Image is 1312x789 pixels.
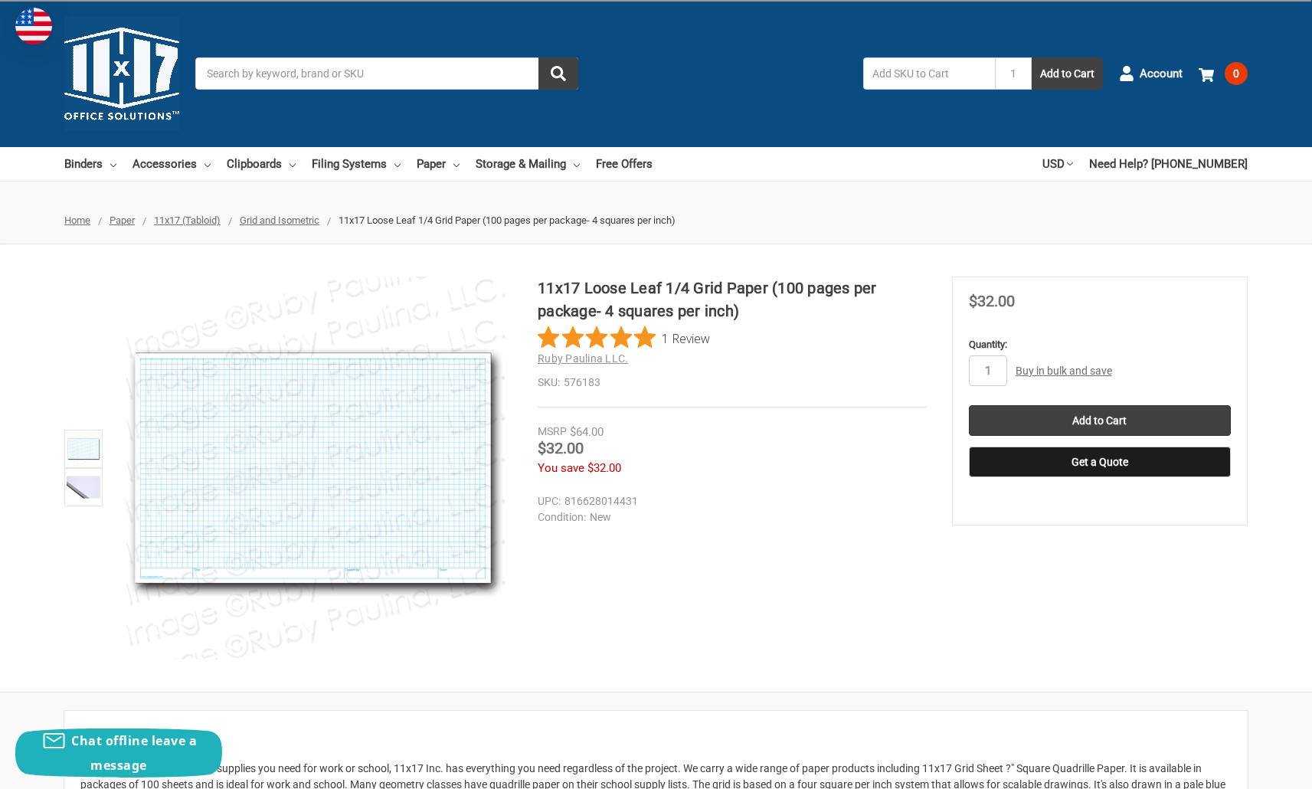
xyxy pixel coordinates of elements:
a: Binders [64,147,116,181]
span: $64.00 [570,425,604,439]
a: Paper [417,147,460,181]
a: Accessories [133,147,211,181]
dd: 576183 [538,375,927,391]
div: MSRP [538,424,567,440]
a: USD [1042,147,1073,181]
a: 11x17 (Tabloid) [154,214,221,226]
input: Add to Cart [969,405,1231,436]
span: You save [538,461,584,475]
span: $32.00 [969,292,1015,310]
a: Clipboards [227,147,296,181]
span: $32.00 [538,439,584,457]
button: Get a Quote [969,447,1231,477]
img: 11x17 Loose Leaf 1/4 Grid Paper (100 pages per package- 4 squares per inch) [67,470,100,504]
h2: Description [80,727,1232,750]
dd: New [538,509,920,525]
a: Storage & Mailing [476,147,580,181]
h1: 11x17 Loose Leaf 1/4 Grid Paper (100 pages per package- 4 squares per inch) [538,277,927,322]
dt: SKU: [538,375,560,391]
a: Ruby Paulina LLC. [538,352,628,365]
a: Paper [110,214,135,226]
img: 11x17 Loose Leaf 1/4 Grid Paper (100 pages per package- 4 squares per inch) [122,277,505,660]
button: Rated 5 out of 5 stars from 1 reviews. Jump to reviews. [538,326,710,349]
span: 0 [1225,62,1248,85]
button: Chat offline leave a message [15,728,222,778]
img: 11x17.com [64,16,179,131]
span: $32.00 [587,461,621,475]
span: 1 Review [662,326,710,349]
span: 11x17 Loose Leaf 1/4 Grid Paper (100 pages per package- 4 squares per inch) [339,214,676,226]
img: duty and tax information for United States [15,8,52,44]
a: Free Offers [596,147,653,181]
button: Add to Cart [1032,57,1103,90]
dt: UPC: [538,493,561,509]
a: Account [1119,54,1183,93]
a: Buy in bulk and save [1016,365,1112,377]
img: 11x17 Loose Leaf 1/4 Grid Paper (100 pages per package- 4 squares per inch) [67,432,100,466]
dd: 816628014431 [538,493,920,509]
dt: Condition: [538,509,586,525]
a: Grid and Isometric [240,214,319,226]
a: Filing Systems [312,147,401,181]
span: Account [1140,65,1183,83]
a: Need Help? [PHONE_NUMBER] [1089,147,1248,181]
input: Add SKU to Cart [863,57,995,90]
input: Search by keyword, brand or SKU [195,57,578,90]
span: Chat offline leave a message [71,732,197,774]
a: 0 [1199,54,1248,93]
a: Home [64,214,90,226]
label: Quantity: [969,337,1231,352]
